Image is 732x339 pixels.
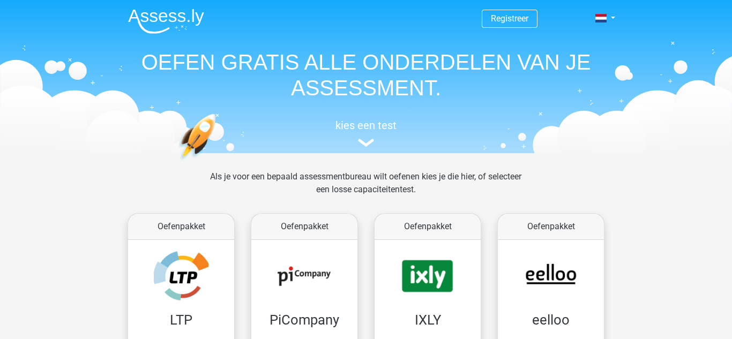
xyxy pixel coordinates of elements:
img: assessment [358,139,374,147]
h5: kies een test [119,119,613,132]
div: Als je voor een bepaald assessmentbureau wilt oefenen kies je die hier, of selecteer een losse ca... [201,170,530,209]
a: kies een test [119,119,613,147]
a: Registreer [491,13,528,24]
img: oefenen [178,114,257,210]
h1: OEFEN GRATIS ALLE ONDERDELEN VAN JE ASSESSMENT. [119,49,613,101]
img: Assessly [128,9,204,34]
